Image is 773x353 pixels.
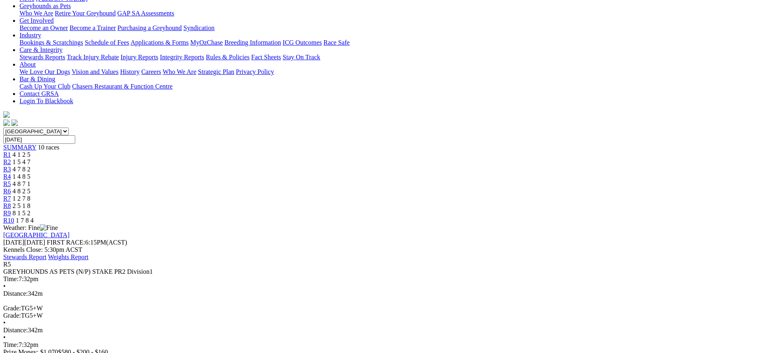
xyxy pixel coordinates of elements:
a: R4 [3,173,11,180]
span: 2 5 1 8 [13,202,30,209]
div: Kennels Close: 5:30pm ACST [3,246,770,253]
a: Become a Trainer [70,24,116,31]
a: Stewards Reports [20,54,65,61]
a: GAP SA Assessments [118,10,174,17]
a: Vision and Values [72,68,118,75]
a: [GEOGRAPHIC_DATA] [3,232,70,238]
a: R5 [3,180,11,187]
span: Grade: [3,305,21,312]
input: Select date [3,135,75,144]
a: Careers [141,68,161,75]
a: Contact GRSA [20,90,59,97]
a: Industry [20,32,41,39]
a: Applications & Forms [131,39,189,46]
a: MyOzChase [190,39,223,46]
div: TG5+W [3,312,770,319]
a: Weights Report [48,253,89,260]
a: About [20,61,36,68]
div: 342m [3,327,770,334]
div: Get Involved [20,24,770,32]
a: Rules & Policies [206,54,250,61]
a: R6 [3,188,11,195]
a: SUMMARY [3,144,36,151]
span: 1 2 7 8 [13,195,30,202]
span: [DATE] [3,239,24,246]
a: Retire Your Greyhound [55,10,116,17]
div: Bar & Dining [20,83,770,90]
a: Cash Up Your Club [20,83,70,90]
a: Bookings & Scratchings [20,39,83,46]
span: • [3,334,6,341]
a: Fact Sheets [251,54,281,61]
div: 7:32pm [3,275,770,283]
div: Greyhounds as Pets [20,10,770,17]
span: Distance: [3,327,28,334]
a: Who We Are [20,10,53,17]
a: Race Safe [323,39,349,46]
a: R9 [3,210,11,217]
a: Syndication [183,24,214,31]
div: Industry [20,39,770,46]
a: Stewards Report [3,253,46,260]
span: • [3,319,6,326]
a: ICG Outcomes [283,39,322,46]
div: 7:32pm [3,341,770,349]
a: R7 [3,195,11,202]
div: GREYHOUNDS AS PETS (N/P) STAKE PR2 Division1 [3,268,770,275]
a: Breeding Information [224,39,281,46]
span: R2 [3,158,11,165]
span: R5 [3,261,11,268]
span: Distance: [3,290,28,297]
a: Strategic Plan [198,68,234,75]
a: R10 [3,217,14,224]
span: Time: [3,341,19,348]
span: 4 8 2 5 [13,188,30,195]
span: 4 1 2 5 [13,151,30,158]
a: Track Injury Rebate [67,54,119,61]
a: Login To Blackbook [20,97,73,104]
span: 10 races [38,144,59,151]
a: Become an Owner [20,24,68,31]
a: Chasers Restaurant & Function Centre [72,83,172,90]
a: R1 [3,151,11,158]
span: 4 8 7 1 [13,180,30,187]
span: Time: [3,275,19,282]
span: 6:15PM(ACST) [47,239,127,246]
div: Care & Integrity [20,54,770,61]
a: Bar & Dining [20,76,55,82]
a: We Love Our Dogs [20,68,70,75]
a: R3 [3,166,11,173]
span: Weather: Fine [3,224,58,231]
a: R8 [3,202,11,209]
a: Injury Reports [120,54,158,61]
div: 342m [3,290,770,297]
div: TG5+W [3,305,770,312]
a: Greyhounds as Pets [20,2,71,9]
span: • [3,283,6,290]
span: 8 1 5 2 [13,210,30,217]
a: Stay On Track [283,54,320,61]
img: Fine [40,224,58,232]
span: [DATE] [3,239,45,246]
a: Get Involved [20,17,54,24]
div: About [20,68,770,76]
img: facebook.svg [3,119,10,126]
span: FIRST RACE: [47,239,85,246]
a: Purchasing a Greyhound [118,24,182,31]
a: Privacy Policy [236,68,274,75]
img: logo-grsa-white.png [3,111,10,118]
a: History [120,68,139,75]
a: Integrity Reports [160,54,204,61]
span: 1 4 8 5 [13,173,30,180]
img: twitter.svg [11,119,18,126]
